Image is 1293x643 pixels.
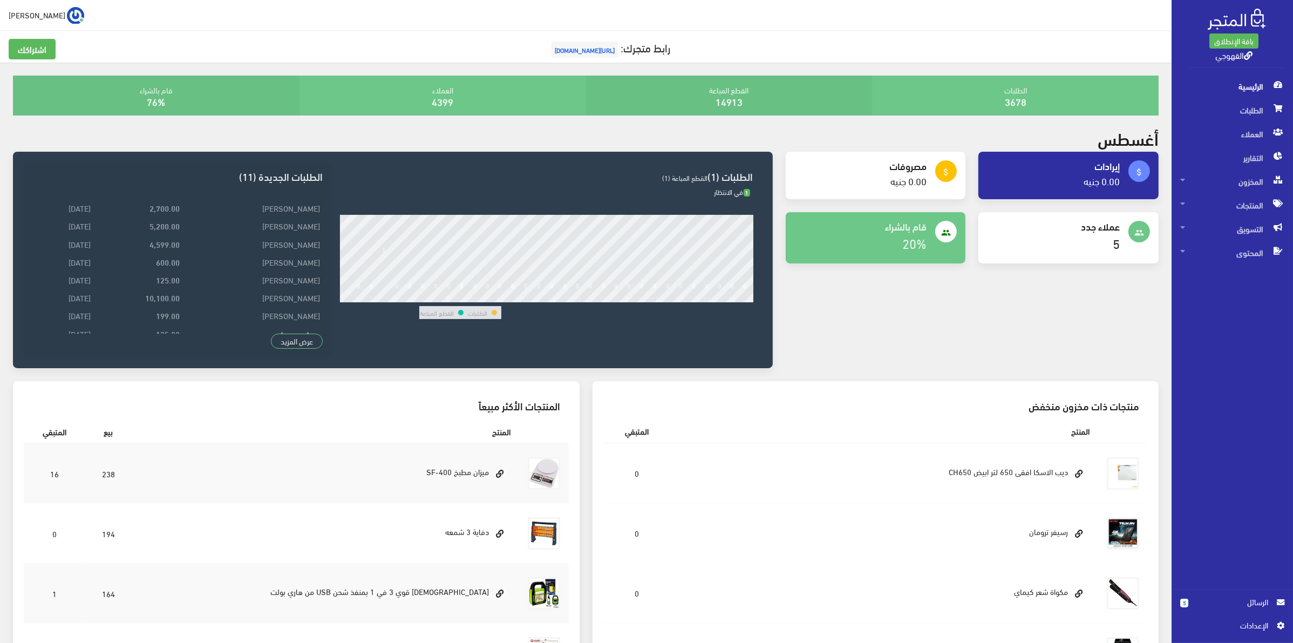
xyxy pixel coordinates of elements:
[1134,167,1144,177] i: attach_money
[86,419,131,443] th: بيع
[32,289,93,307] td: [DATE]
[671,563,1098,623] td: مكواة شعر كيماي
[1172,98,1293,122] a: الطلبات
[1215,47,1253,63] a: القهوجي
[300,76,586,116] div: العملاء
[528,517,560,550] img: dfay-3-shmaah.jpg
[149,220,180,232] strong: 5,200.00
[1172,170,1293,193] a: المخزون
[603,503,671,563] td: 0
[603,419,671,443] th: المتبقي
[340,171,753,181] h3: الطلبات (1)
[729,295,736,302] div: 30
[1180,75,1284,98] span: الرئيسية
[24,419,86,443] th: المتبقي
[1180,122,1284,146] span: العملاء
[421,295,425,302] div: 6
[1084,172,1120,189] a: 0.00 جنيه
[471,295,479,302] div: 10
[1005,92,1026,110] a: 3678
[872,76,1159,116] div: الطلبات
[987,160,1120,171] h4: إيرادات
[1172,193,1293,217] a: المنتجات
[32,401,560,411] h3: المنتجات الأكثر مبيعاً
[156,274,180,286] strong: 125.00
[522,295,530,302] div: 14
[32,307,93,324] td: [DATE]
[149,238,180,250] strong: 4,599.00
[1134,228,1144,238] i: people
[671,503,1098,563] td: رسيفر ترومان
[1180,217,1284,241] span: التسويق
[1180,596,1284,619] a: 5 الرسائل
[794,160,927,171] h4: مصروفات
[1172,75,1293,98] a: الرئيسية
[182,289,323,307] td: [PERSON_NAME]
[32,235,93,253] td: [DATE]
[612,401,1140,411] h3: منتجات ذات مخزون منخفض
[625,295,633,302] div: 22
[182,253,323,270] td: [PERSON_NAME]
[9,39,56,59] a: اشتراكك
[671,419,1098,443] th: المنتج
[890,172,927,189] a: 0.00 جنيه
[467,306,488,319] td: الطلبات
[600,295,608,302] div: 20
[1180,193,1284,217] span: المنتجات
[651,295,659,302] div: 24
[1180,599,1188,607] span: 5
[1113,231,1120,254] a: 5
[24,563,86,623] td: 1
[1107,577,1139,610] img: mkoa-shaar-kymay.jpg
[182,324,323,342] td: Asmaa Amr
[32,271,93,289] td: [DATE]
[941,228,951,238] i: people
[552,42,618,58] span: [URL][DOMAIN_NAME]
[145,292,180,303] strong: 10,100.00
[586,76,873,116] div: القطع المباعة
[549,37,670,57] a: رابط متجرك:[URL][DOMAIN_NAME]
[32,217,93,235] td: [DATE]
[496,295,504,302] div: 12
[1180,619,1284,637] a: اﻹعدادات
[1197,596,1268,608] span: الرسائل
[149,202,180,214] strong: 2,700.00
[86,443,131,504] td: 238
[182,235,323,253] td: [PERSON_NAME]
[1172,146,1293,170] a: التقارير
[714,185,751,198] span: في الانتظار
[24,443,86,504] td: 16
[744,189,751,197] span: 1
[1209,33,1258,49] a: باقة الإنطلاق
[395,295,399,302] div: 4
[603,443,671,504] td: 0
[156,309,180,321] strong: 199.00
[1172,122,1293,146] a: العملاء
[131,503,519,563] td: دفاية 3 شمعه
[32,324,93,342] td: [DATE]
[32,253,93,270] td: [DATE]
[32,171,323,181] h3: الطلبات الجديدة (11)
[548,295,556,302] div: 16
[716,92,743,110] a: 14913
[182,199,323,217] td: [PERSON_NAME]
[419,306,454,319] td: القطع المباعة
[1107,517,1139,550] img: rsyfr-troman.jpg
[574,295,582,302] div: 18
[1180,170,1284,193] span: المخزون
[671,443,1098,504] td: ديب الاسكا افقى 650 لتر ابيض CH650
[156,328,180,340] strong: 125.00
[1172,241,1293,265] a: المحتوى
[677,295,685,302] div: 26
[1180,146,1284,170] span: التقارير
[528,457,560,490] img: myzan-dygytal-10-kylo.jpg
[9,8,65,22] span: [PERSON_NAME]
[1189,619,1268,631] span: اﻹعدادات
[182,217,323,235] td: [PERSON_NAME]
[147,92,165,110] a: 76%
[131,563,519,623] td: [DEMOGRAPHIC_DATA] قوي 3 في 1 بمنفذ شحن USB من هاري بولت
[86,563,131,623] td: 164
[370,295,373,302] div: 2
[902,231,927,254] a: 20%
[1208,9,1265,30] img: .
